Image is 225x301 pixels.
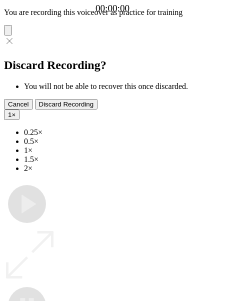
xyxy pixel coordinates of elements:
span: 1 [8,111,11,118]
button: Cancel [4,99,33,109]
li: 1.5× [24,155,221,164]
li: You will not be able to recover this once discarded. [24,82,221,91]
li: 2× [24,164,221,173]
h2: Discard Recording? [4,58,221,72]
li: 0.25× [24,128,221,137]
li: 0.5× [24,137,221,146]
button: Discard Recording [35,99,98,109]
li: 1× [24,146,221,155]
a: 00:00:00 [95,3,129,14]
button: 1× [4,109,19,120]
p: You are recording this voiceover as practice for training [4,8,221,17]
